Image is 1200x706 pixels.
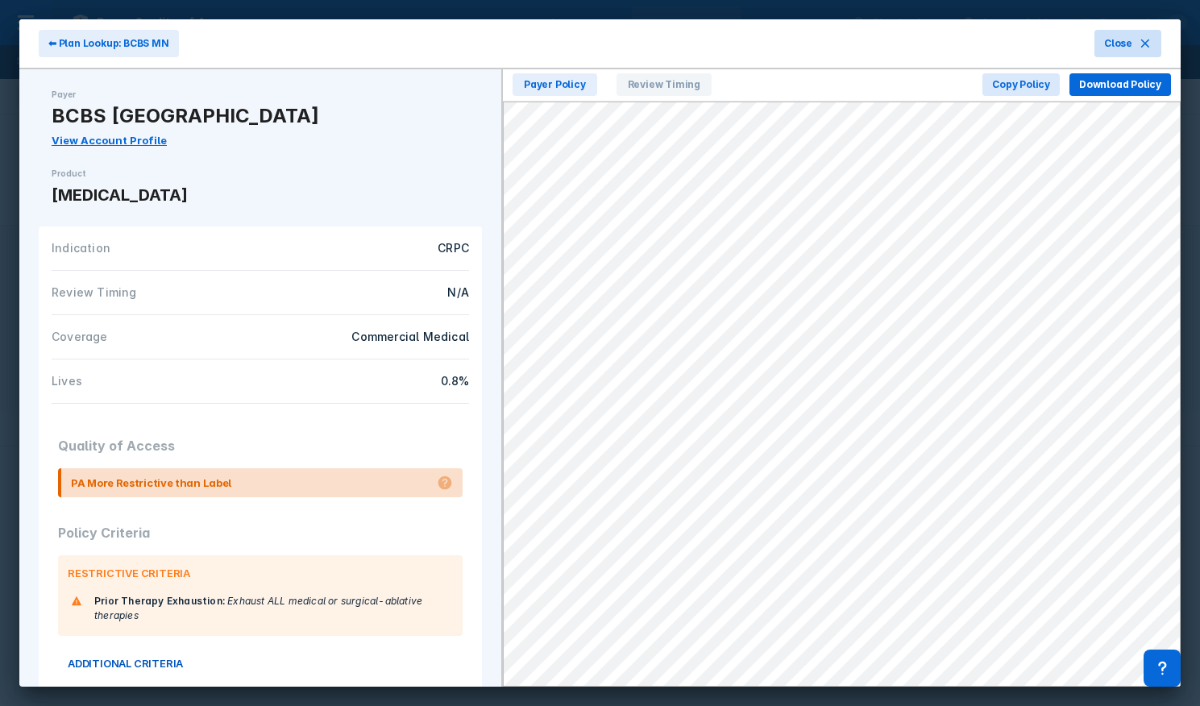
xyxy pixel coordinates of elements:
div: 0.8% [270,372,469,390]
span: Prior Therapy Exhaustion : [94,595,225,607]
div: Review Timing [52,284,260,301]
span: CRPC-Related Testing Thresholds : [94,685,275,697]
div: Coverage [52,328,260,346]
div: [MEDICAL_DATA] [52,183,469,207]
button: Copy Policy [982,73,1060,96]
span: Download Policy [1079,77,1161,92]
span: Review Timing [617,73,712,96]
div: Policy Criteria [58,510,463,555]
span: Exhaust ALL medical or surgical-ablative therapies [94,595,422,621]
div: N/A [270,284,469,301]
div: BCBS [GEOGRAPHIC_DATA] [52,104,469,128]
div: Product [52,168,469,180]
a: Download Policy [1069,75,1171,91]
div: CRPC [270,239,469,257]
span: Payer Policy [513,73,597,96]
div: Indication [52,239,260,257]
div: Quality of Access [58,423,463,468]
span: ⬅ Plan Lookup: BCBS MN [48,36,169,51]
button: Close [1094,30,1161,57]
a: View Account Profile [52,134,167,147]
div: PA More Restrictive than Label [71,475,231,491]
span: Close [1104,36,1132,51]
div: Lives [52,372,260,390]
span: Copy Policy [992,77,1050,92]
span: RESTRICTIVE CRITERIA [68,565,190,581]
span: ADDITIONAL CRITERIA [68,655,183,671]
div: Payer [52,89,469,101]
button: Download Policy [1069,73,1171,96]
div: Commercial Medical [270,328,469,346]
button: ⬅ Plan Lookup: BCBS MN [39,30,179,57]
